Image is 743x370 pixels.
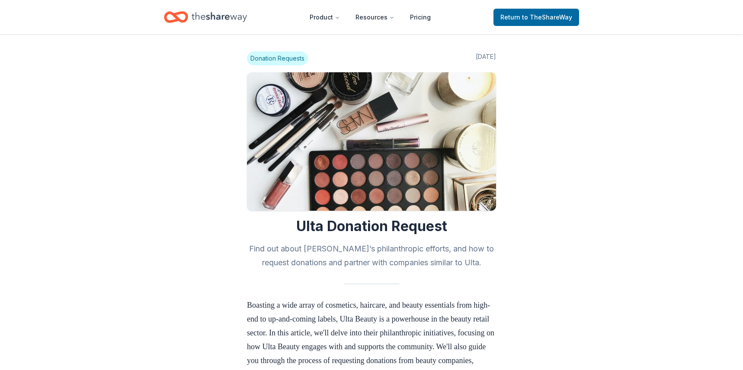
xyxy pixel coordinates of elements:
[247,242,496,270] h2: Find out about [PERSON_NAME]’s philanthropic efforts, and how to request donations and partner wi...
[500,12,572,23] span: Return
[349,9,401,26] button: Resources
[303,9,347,26] button: Product
[476,51,496,65] span: [DATE]
[303,7,438,27] nav: Main
[247,218,496,235] h1: Ulta Donation Request
[522,13,572,21] span: to TheShareWay
[164,7,247,27] a: Home
[493,9,579,26] a: Returnto TheShareWay
[247,72,496,211] img: Image for Ulta Donation Request
[403,9,438,26] a: Pricing
[247,51,308,65] span: Donation Requests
